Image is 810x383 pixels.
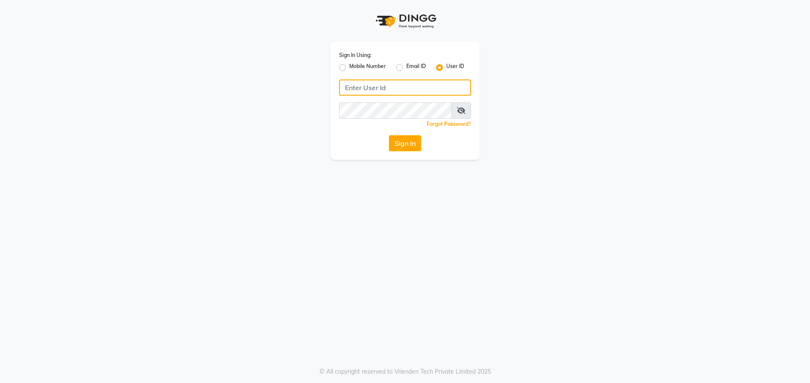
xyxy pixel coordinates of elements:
button: Sign In [389,135,421,151]
label: User ID [446,62,464,73]
label: Mobile Number [349,62,386,73]
input: Username [339,102,452,119]
a: Forgot Password? [427,121,471,127]
label: Sign In Using: [339,51,371,59]
input: Username [339,79,471,96]
label: Email ID [406,62,426,73]
img: logo1.svg [371,9,439,34]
